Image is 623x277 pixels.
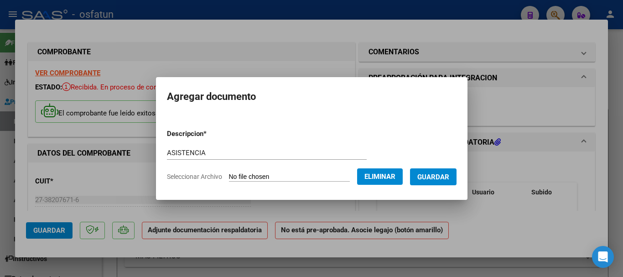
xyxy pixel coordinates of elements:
[167,129,254,139] p: Descripcion
[167,88,457,105] h2: Agregar documento
[592,246,614,268] div: Open Intercom Messenger
[417,173,449,181] span: Guardar
[357,168,403,185] button: Eliminar
[410,168,457,185] button: Guardar
[364,172,395,181] span: Eliminar
[167,173,222,180] span: Seleccionar Archivo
